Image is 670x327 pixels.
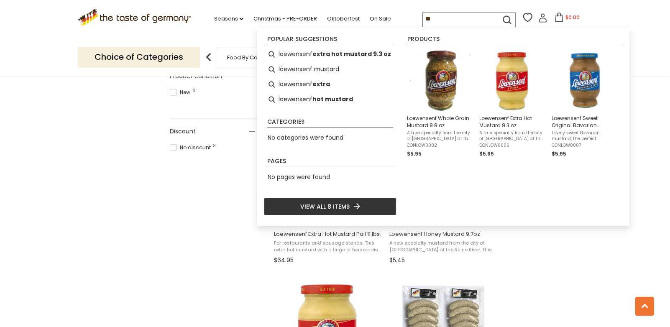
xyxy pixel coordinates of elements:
[268,173,330,181] span: No pages were found
[264,47,396,62] li: loewensenf extra hot mustard 9.3 oz
[407,115,473,129] span: Loewensenf Whole Grain Mustard 8.8 oz
[407,130,473,142] span: A true specialty from the city of [GEOGRAPHIC_DATA] at the [GEOGRAPHIC_DATA]. This whole grain mu...
[228,54,276,61] a: Food By Category
[267,158,393,167] li: Pages
[480,115,545,129] span: Loewensenf Extra Hot Mustard 9.3 oz.
[480,150,494,157] span: $5.95
[253,14,317,23] a: Christmas - PRE-ORDER
[267,119,393,128] li: Categories
[300,202,350,211] span: View all 8 items
[549,13,585,25] button: $0.00
[552,115,618,129] span: Loewensenf Sweet Original Bavarian Mustard 10.oz
[549,47,621,161] li: Loewensenf Sweet Original Bavarian Mustard 10.oz
[264,62,396,77] li: löewensenf mustard
[78,47,200,67] p: Choice of Categories
[476,47,549,161] li: Loewensenf Extra Hot Mustard 9.3 oz.
[257,28,629,226] div: Instant Search Results
[200,49,217,66] img: previous arrow
[170,144,213,151] span: No discount
[264,92,396,107] li: loewensenf hot mustard
[389,240,498,253] span: A new specialty mustard from the city of [GEOGRAPHIC_DATA] at the Rhine River. This honey mustard...
[389,230,498,238] span: Loewensenf Honey Mustard 9.7oz
[268,133,343,142] span: No categories were found
[410,50,471,111] img: Lowensenf Whole Grain Mustard
[407,143,473,148] span: CONLOW0002
[274,230,382,238] span: Loewensenf Extra Hot Mustard Pail 11 lbs.
[370,14,391,23] a: On Sale
[312,49,391,59] b: extra hot mustard 9.3 oz
[552,143,618,148] span: CONLOW0007
[264,77,396,92] li: loewensenf extra
[170,127,196,136] span: Discount
[312,79,330,89] b: extra
[404,47,476,161] li: Loewensenf Whole Grain Mustard 8.8 oz
[274,256,294,265] span: $64.95
[480,143,545,148] span: CONLOW0006
[407,50,473,158] a: Lowensenf Whole Grain MustardLoewensenf Whole Grain Mustard 8.8 ozA true specialty from the city ...
[552,150,567,157] span: $5.95
[192,89,195,93] span: 8
[407,150,422,157] span: $5.95
[408,36,623,45] li: Products
[170,89,193,96] span: New
[565,14,580,21] span: $0.00
[552,50,618,158] a: Loewensenf Sweet Original Bavarian Mustard 10.ozLovely sweet Bavarian mustard, the perfect comple...
[552,130,618,142] span: Lovely sweet Bavarian mustard, the perfect complement to [PERSON_NAME], Bratwurst and Pretzels. A...
[327,14,360,23] a: Oktoberfest
[267,36,393,45] li: Popular suggestions
[389,256,405,265] span: $5.45
[312,95,353,104] b: hot mustard
[480,50,545,158] a: Lowensenf Extra Hot MustardLoewensenf Extra Hot Mustard 9.3 oz.A true specialty from the city of ...
[480,130,545,142] span: A true specialty from the city of [GEOGRAPHIC_DATA] at the [GEOGRAPHIC_DATA]. This hot to very ho...
[213,144,216,148] span: 8
[264,198,396,215] li: View all 8 items
[214,14,243,23] a: Seasons
[274,240,382,253] span: For restaurants and sausage stands. This extra hot mustard with a tinge of horseradish will be a ...
[482,50,543,111] img: Lowensenf Extra Hot Mustard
